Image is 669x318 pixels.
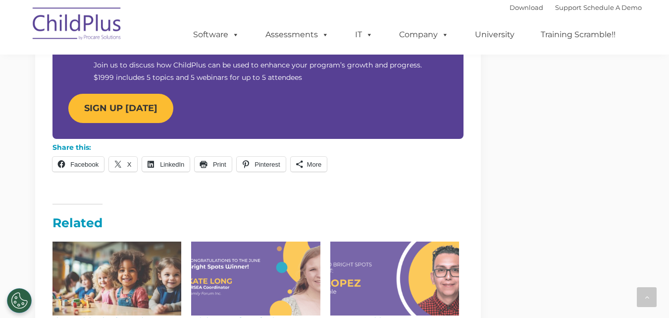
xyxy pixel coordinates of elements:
a: Software [183,25,249,45]
a: Support [555,3,581,11]
span: Pinterest [255,161,280,168]
span: More [307,161,322,168]
img: ChildPlus - The Crucial Role of Attendance [52,242,182,316]
span: Print [213,161,226,168]
p: Join us to discuss how ChildPlus can be used to enhance your program’s growth and progress. $1999... [94,59,422,84]
a: Pinterest [237,157,286,172]
a: Schedule A Demo [583,3,642,11]
iframe: Chat Widget [507,211,669,318]
img: ChildPlus by Procare Solutions [28,0,127,50]
strong: SIGN UP [DATE] [84,103,157,114]
a: X [109,157,137,172]
a: SIGN UP [DATE] [68,94,173,123]
span: Facebook [70,161,99,168]
a: IT [345,25,383,45]
font: | [510,3,642,11]
h3: Share this: [52,144,91,151]
a: Bright Spots: June 2024 Winner [191,242,320,316]
a: University [465,25,524,45]
a: Training Scramble!! [531,25,625,45]
em: Related [52,204,103,230]
a: From Spreadsheets to Strategy: Joel Streamlines Applications with Innovation and Heart​ [330,242,460,316]
a: Download [510,3,543,11]
button: Cookies Settings [7,288,32,313]
span: LinkedIn [160,161,184,168]
a: The Crucial Role of Attendance [52,242,182,316]
span: X [127,161,132,168]
a: Facebook [52,157,104,172]
a: Assessments [256,25,339,45]
a: LinkedIn [142,157,190,172]
a: Print [195,157,231,172]
a: More [291,157,327,172]
a: Company [389,25,459,45]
